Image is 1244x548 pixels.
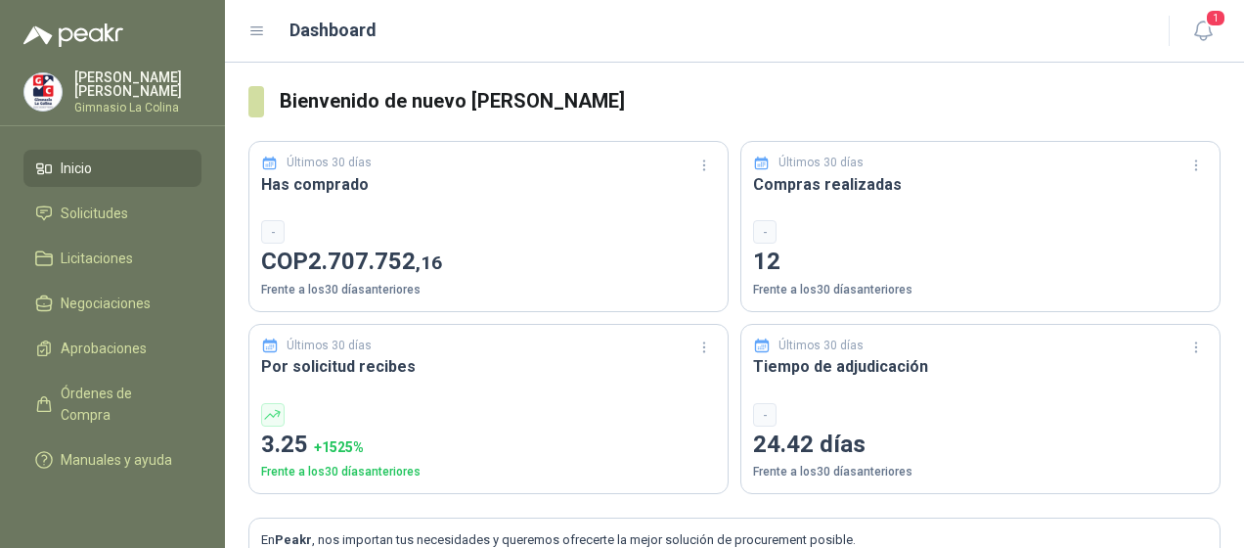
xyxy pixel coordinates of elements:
p: Últimos 30 días [287,154,372,172]
a: Manuales y ayuda [23,441,201,479]
p: COP [261,244,716,281]
span: + 1525 % [314,439,364,455]
p: Frente a los 30 días anteriores [261,281,716,299]
p: [PERSON_NAME] [PERSON_NAME] [74,70,201,98]
div: - [261,220,285,244]
img: Company Logo [24,73,62,111]
p: Frente a los 30 días anteriores [753,463,1208,481]
p: Gimnasio La Colina [74,102,201,114]
div: - [753,220,777,244]
a: Inicio [23,150,201,187]
img: Logo peakr [23,23,123,47]
a: Aprobaciones [23,330,201,367]
span: ,16 [416,251,442,274]
span: Solicitudes [61,203,128,224]
p: Últimos 30 días [778,154,864,172]
a: Negociaciones [23,285,201,322]
span: Aprobaciones [61,338,147,359]
a: Licitaciones [23,240,201,277]
h3: Por solicitud recibes [261,354,716,379]
button: 1 [1185,14,1221,49]
span: 1 [1205,9,1226,27]
h3: Has comprado [261,172,716,197]
h3: Bienvenido de nuevo [PERSON_NAME] [280,86,1222,116]
p: Frente a los 30 días anteriores [261,463,716,481]
h3: Tiempo de adjudicación [753,354,1208,379]
span: Manuales y ayuda [61,449,172,471]
a: Solicitudes [23,195,201,232]
p: Últimos 30 días [778,337,864,355]
p: Frente a los 30 días anteriores [753,281,1208,299]
h1: Dashboard [289,17,377,44]
span: Negociaciones [61,293,151,314]
h3: Compras realizadas [753,172,1208,197]
span: Inicio [61,158,92,179]
p: 12 [753,244,1208,281]
span: Licitaciones [61,248,133,269]
p: 24.42 días [753,427,1208,464]
p: Últimos 30 días [287,337,372,355]
a: Órdenes de Compra [23,375,201,434]
p: 3.25 [261,427,716,464]
div: - [753,403,777,427]
b: Peakr [275,532,312,547]
span: 2.707.752 [308,248,442,275]
span: Órdenes de Compra [61,383,183,426]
